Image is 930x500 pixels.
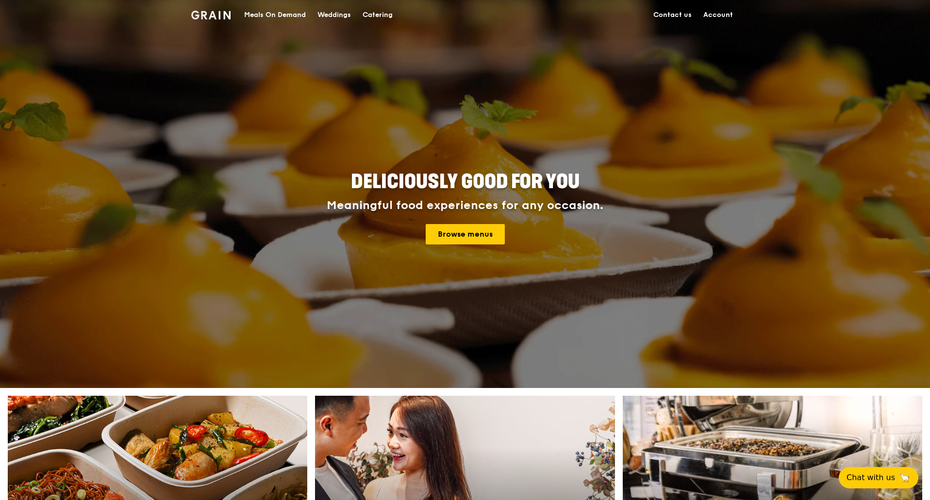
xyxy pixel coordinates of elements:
[899,472,911,484] span: 🦙
[351,170,580,194] span: Deliciously good for you
[244,0,306,30] div: Meals On Demand
[426,224,505,244] a: Browse menus
[839,467,918,488] button: Chat with us🦙
[191,11,231,19] img: Grain
[317,0,351,30] div: Weddings
[697,0,739,30] a: Account
[312,0,357,30] a: Weddings
[290,199,640,212] div: Meaningful food experiences for any occasion.
[357,0,399,30] a: Catering
[363,0,393,30] div: Catering
[847,472,895,484] span: Chat with us
[648,0,697,30] a: Contact us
